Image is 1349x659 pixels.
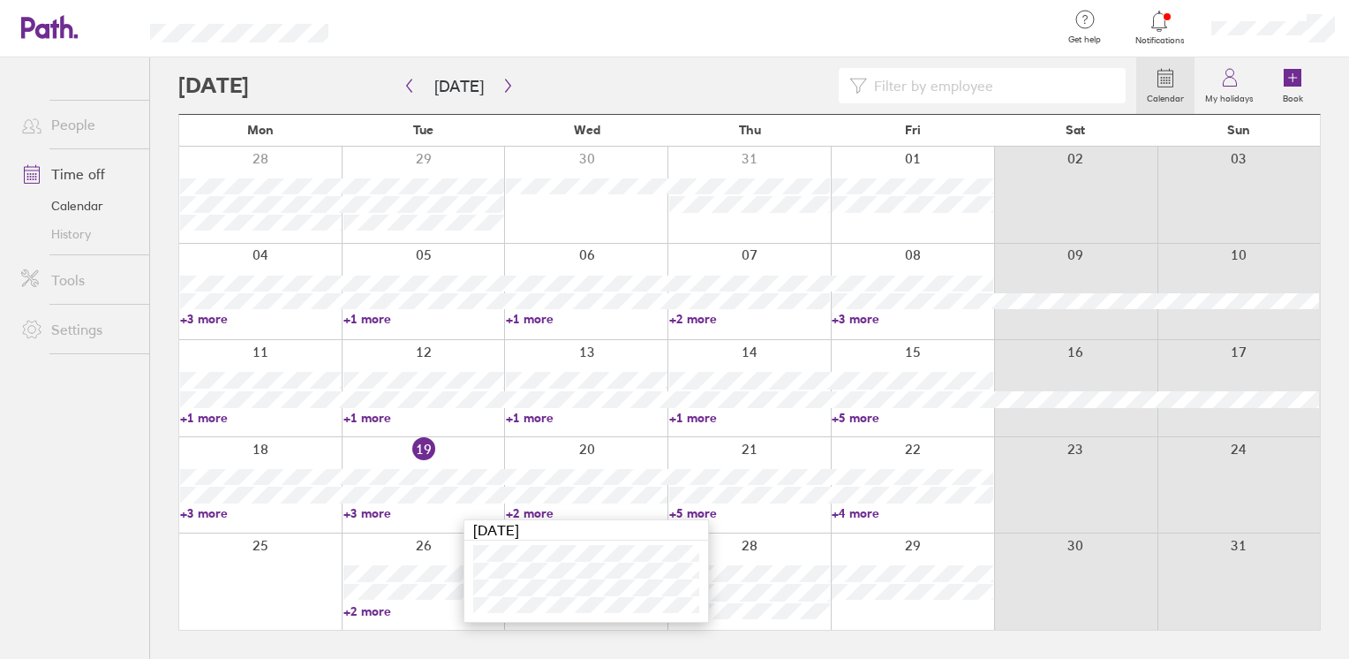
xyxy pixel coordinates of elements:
[506,311,667,327] a: +1 more
[1136,88,1195,104] label: Calendar
[7,312,149,347] a: Settings
[343,505,505,521] a: +3 more
[1131,35,1188,46] span: Notifications
[1195,88,1264,104] label: My holidays
[1264,57,1321,114] a: Book
[1066,123,1085,137] span: Sat
[7,220,149,248] a: History
[343,410,505,426] a: +1 more
[7,156,149,192] a: Time off
[343,311,505,327] a: +1 more
[669,410,831,426] a: +1 more
[739,123,761,137] span: Thu
[669,505,831,521] a: +5 more
[180,505,342,521] a: +3 more
[420,72,498,101] button: [DATE]
[1056,34,1113,45] span: Get help
[1227,123,1250,137] span: Sun
[832,505,993,521] a: +4 more
[867,69,1116,102] input: Filter by employee
[413,123,433,137] span: Tue
[180,410,342,426] a: +1 more
[180,311,342,327] a: +3 more
[832,311,993,327] a: +3 more
[506,505,667,521] a: +2 more
[7,192,149,220] a: Calendar
[1136,57,1195,114] a: Calendar
[506,410,667,426] a: +1 more
[464,520,708,541] div: [DATE]
[1131,9,1188,46] a: Notifications
[7,262,149,298] a: Tools
[7,107,149,142] a: People
[832,410,993,426] a: +5 more
[905,123,921,137] span: Fri
[343,603,505,619] a: +2 more
[1195,57,1264,114] a: My holidays
[669,311,831,327] a: +2 more
[1272,88,1314,104] label: Book
[574,123,600,137] span: Wed
[247,123,274,137] span: Mon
